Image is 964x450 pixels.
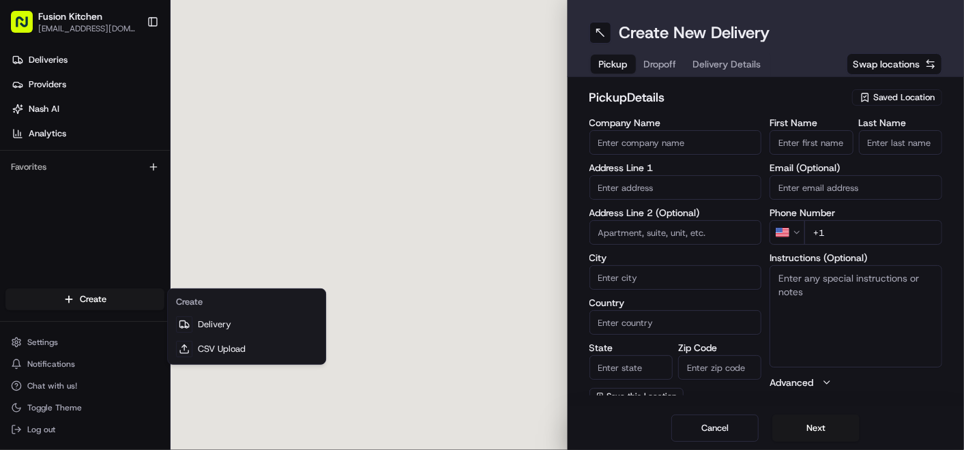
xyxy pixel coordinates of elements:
[589,88,845,107] h2: pickup Details
[171,292,323,312] div: Create
[27,359,75,370] span: Notifications
[29,78,66,91] span: Providers
[873,91,935,104] span: Saved Location
[589,175,762,200] input: Enter address
[110,299,224,323] a: 💻API Documentation
[35,87,225,102] input: Clear
[671,415,759,442] button: Cancel
[171,312,323,337] a: Delivery
[27,337,58,348] span: Settings
[27,424,55,435] span: Log out
[232,134,248,150] button: Start new chat
[589,298,762,307] label: Country
[129,304,219,318] span: API Documentation
[619,22,770,44] h1: Create New Delivery
[804,220,942,245] input: Enter phone number
[14,198,35,220] img: Dianne Alexi Soriano
[589,220,762,245] input: Apartment, suite, unit, etc.
[8,299,110,323] a: 📗Knowledge Base
[14,177,91,187] div: Past conversations
[589,130,762,155] input: Enter company name
[859,118,942,127] label: Last Name
[14,235,35,256] img: Klarizel Pensader
[5,156,164,178] div: Favorites
[770,208,942,217] label: Phone Number
[115,247,120,258] span: •
[80,293,106,305] span: Create
[589,208,762,217] label: Address Line 2 (Optional)
[96,337,165,348] a: Powered byPylon
[29,103,59,115] span: Nash AI
[14,13,41,40] img: Nash
[693,57,761,71] span: Delivery Details
[599,57,628,71] span: Pickup
[27,211,38,222] img: 1736555255976-a54dd68f-1ca7-489b-9aae-adbdc363a1c4
[42,211,181,222] span: [PERSON_NAME] [PERSON_NAME]
[859,130,942,155] input: Enter last name
[853,57,920,71] span: Swap locations
[14,130,38,154] img: 1736555255976-a54dd68f-1ca7-489b-9aae-adbdc363a1c4
[115,305,126,316] div: 💻
[191,211,219,222] span: [DATE]
[29,130,53,154] img: 1732323095091-59ea418b-cfe3-43c8-9ae0-d0d06d6fd42c
[123,247,151,258] span: [DATE]
[589,355,673,380] input: Enter state
[27,304,104,318] span: Knowledge Base
[38,10,102,23] span: Fusion Kitchen
[772,415,860,442] button: Next
[589,118,762,127] label: Company Name
[770,163,942,172] label: Email (Optional)
[42,247,113,258] span: Klarizel Pensader
[678,343,761,352] label: Zip Code
[589,343,673,352] label: State
[678,355,761,380] input: Enter zip code
[171,337,323,361] a: CSV Upload
[136,337,165,348] span: Pylon
[211,174,248,190] button: See all
[27,380,77,391] span: Chat with us!
[644,57,677,71] span: Dropoff
[61,143,188,154] div: We're available if you need us!
[14,305,25,316] div: 📗
[14,54,248,76] p: Welcome 👋
[589,163,762,172] label: Address Line 1
[770,118,853,127] label: First Name
[27,402,82,413] span: Toggle Theme
[27,248,38,259] img: 1736555255976-a54dd68f-1ca7-489b-9aae-adbdc363a1c4
[29,127,66,140] span: Analytics
[770,253,942,262] label: Instructions (Optional)
[61,130,224,143] div: Start new chat
[38,23,136,34] span: [EMAIL_ADDRESS][DOMAIN_NAME]
[589,310,762,335] input: Enter country
[29,54,68,66] span: Deliveries
[770,130,853,155] input: Enter first name
[589,265,762,290] input: Enter city
[184,211,188,222] span: •
[770,175,942,200] input: Enter email address
[607,391,677,402] span: Save this Location
[770,376,813,389] label: Advanced
[589,253,762,262] label: City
